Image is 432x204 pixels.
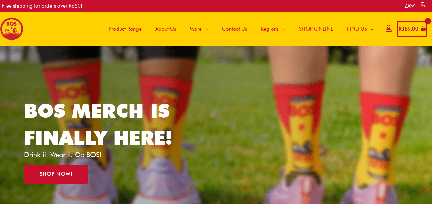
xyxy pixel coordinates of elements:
[155,19,176,39] span: About Us
[222,19,247,39] span: Contact Us
[215,12,254,46] a: Contact Us
[97,12,380,46] nav: Site Navigation
[397,21,427,37] a: View Shopping Cart, 1 items
[347,19,367,39] span: FIND US
[399,26,418,32] bdi: 389.00
[420,1,427,8] a: Search button
[148,12,183,46] a: About Us
[399,26,401,32] span: R
[24,99,173,149] a: BOS MERCH IS FINALLY HERE!
[24,165,88,184] a: SHOP NOW!
[24,151,183,158] p: Drink it. Wear it. Go BOS!
[102,12,148,46] a: Product Range
[261,19,279,39] span: Regions
[190,19,202,39] span: More
[183,12,215,46] a: More
[40,172,73,177] span: SHOP NOW!
[254,12,292,46] a: Regions
[109,19,142,39] span: Product Range
[405,3,415,9] a: ZA
[292,12,340,46] a: SHOP ONLINE
[299,19,333,39] span: SHOP ONLINE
